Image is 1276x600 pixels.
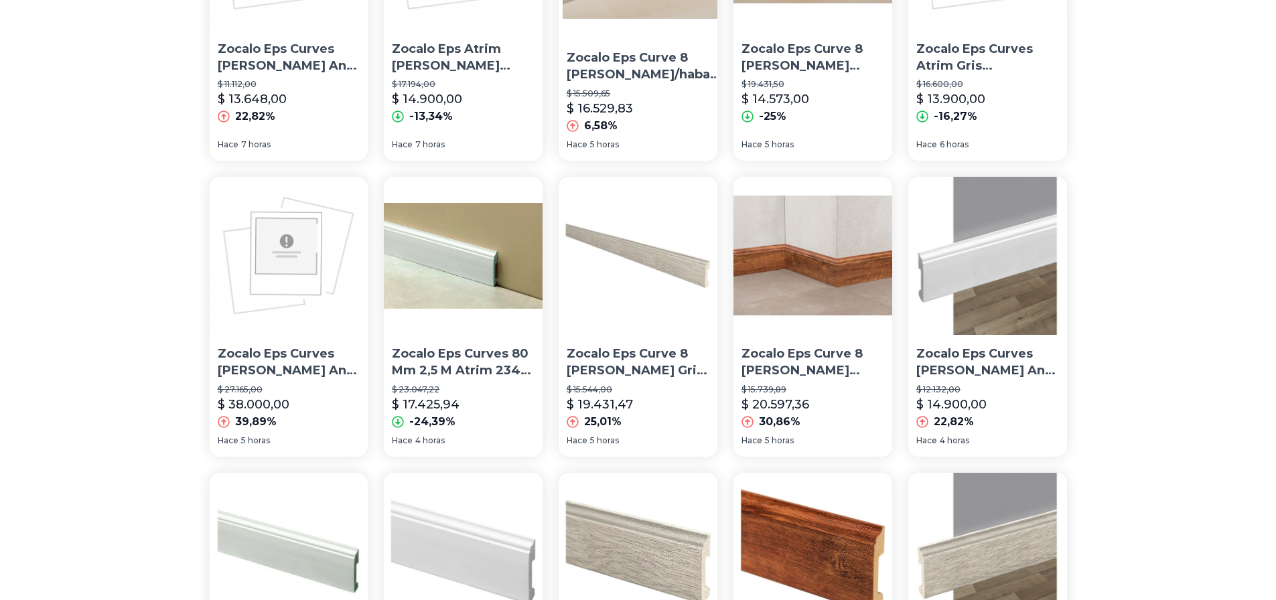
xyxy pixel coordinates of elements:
[916,346,1059,379] p: Zocalo Eps Curves [PERSON_NAME] Anti Humedad Porcelanato 2340
[384,177,543,335] img: Zocalo Eps Curves 80 Mm 2,5 M Atrim 2340 Blanco
[567,395,633,414] p: $ 19.431,47
[567,99,633,118] p: $ 16.529,83
[218,346,360,379] p: Zocalo Eps Curves [PERSON_NAME] Anti Humedad Ceramico 2340 *
[392,384,535,395] p: $ 23.047,22
[392,41,535,74] p: Zocalo Eps Atrim [PERSON_NAME] Curves Anti Humedad Flotante
[759,414,800,430] p: 30,86%
[765,139,794,150] span: 5 horas
[934,108,977,125] p: -16,27%
[590,139,619,150] span: 5 horas
[218,384,360,395] p: $ 27.165,00
[733,177,892,335] img: Zocalo Eps Curve 8 Cm Atrim Avellana 2347 X 2,5 Metros
[241,139,271,150] span: 7 horas
[741,395,809,414] p: $ 20.597,36
[567,88,726,99] p: $ 15.509,65
[415,435,445,446] span: 4 horas
[218,90,287,108] p: $ 13.648,00
[218,79,360,90] p: $ 11.112,00
[916,435,937,446] span: Hace
[415,139,445,150] span: 7 horas
[392,79,535,90] p: $ 17.194,00
[218,395,289,414] p: $ 38.000,00
[392,435,413,446] span: Hace
[409,108,453,125] p: -13,34%
[210,177,368,335] img: Zocalo Eps Curves Atrim Blanco Anti Humedad Ceramico 2340 *
[218,435,238,446] span: Hace
[916,395,987,414] p: $ 14.900,00
[590,435,619,446] span: 5 horas
[235,108,275,125] p: 22,82%
[908,177,1067,335] img: Zocalo Eps Curves Atrim Blanco Anti Humedad Porcelanato 2340
[940,139,969,150] span: 6 horas
[559,177,717,335] img: Zocalo Eps Curve 8 Cm Atrim Gris Claro 2345 X 2,5 Metros
[584,414,622,430] p: 25,01%
[759,108,786,125] p: -25%
[940,435,969,446] span: 4 horas
[218,139,238,150] span: Hace
[934,414,974,430] p: 22,82%
[392,139,413,150] span: Hace
[567,50,726,83] p: Zocalo Eps Curve 8 [PERSON_NAME]/habano 2348 X 2,5 Metros
[741,90,809,108] p: $ 14.573,00
[218,41,360,74] p: Zocalo Eps Curves [PERSON_NAME] Anti Humedad Porcelanato 2340
[567,435,587,446] span: Hace
[741,139,762,150] span: Hace
[241,435,270,446] span: 5 horas
[392,395,459,414] p: $ 17.425,94
[916,79,1059,90] p: $ 16.600,00
[392,346,535,379] p: Zocalo Eps Curves 80 Mm 2,5 M Atrim 2340 [PERSON_NAME]
[916,90,985,108] p: $ 13.900,00
[235,414,277,430] p: 39,89%
[567,346,709,379] p: Zocalo Eps Curve 8 [PERSON_NAME] Gris Claro 2345 X 2,5 Metros
[741,384,884,395] p: $ 15.739,89
[392,90,462,108] p: $ 14.900,00
[584,118,618,134] p: 6,58%
[916,139,937,150] span: Hace
[733,177,892,457] a: Zocalo Eps Curve 8 Cm Atrim Avellana 2347 X 2,5 MetrosZocalo Eps Curve 8 [PERSON_NAME] Avellana 2...
[741,79,884,90] p: $ 19.431,50
[559,177,717,457] a: Zocalo Eps Curve 8 Cm Atrim Gris Claro 2345 X 2,5 MetrosZocalo Eps Curve 8 [PERSON_NAME] Gris Cla...
[916,41,1059,74] p: Zocalo Eps Curves Atrim Gris [PERSON_NAME] Porcelanato 2345
[908,177,1067,457] a: Zocalo Eps Curves Atrim Blanco Anti Humedad Porcelanato 2340Zocalo Eps Curves [PERSON_NAME] Anti ...
[409,414,455,430] p: -24,39%
[210,177,368,457] a: Zocalo Eps Curves Atrim Blanco Anti Humedad Ceramico 2340 *Zocalo Eps Curves [PERSON_NAME] Anti H...
[916,384,1059,395] p: $ 12.132,00
[567,139,587,150] span: Hace
[567,384,709,395] p: $ 15.544,00
[741,435,762,446] span: Hace
[384,177,543,457] a: Zocalo Eps Curves 80 Mm 2,5 M Atrim 2340 Blanco Zocalo Eps Curves 80 Mm 2,5 M Atrim 2340 [PERSON_...
[741,346,884,379] p: Zocalo Eps Curve 8 [PERSON_NAME] Avellana 2347 X 2,5 Metros
[741,41,884,74] p: Zocalo Eps Curve 8 [PERSON_NAME] Ambar 2346 X 2,5 Metros
[765,435,794,446] span: 5 horas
